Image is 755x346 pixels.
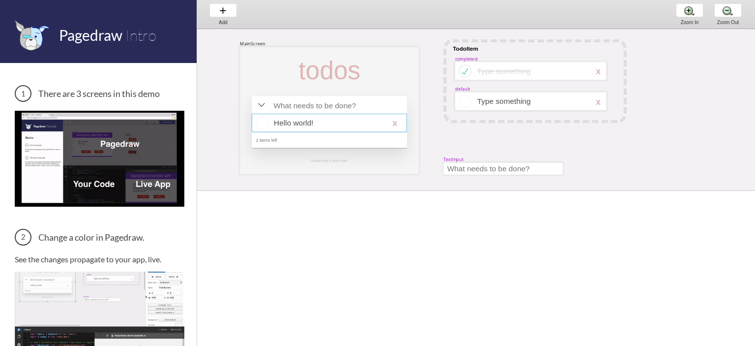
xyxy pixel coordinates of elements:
h3: There are 3 screens in this demo [15,85,184,102]
img: zoom-minus.png [723,5,733,16]
p: See the changes propagate to your app, live. [15,254,184,264]
div: Add [204,20,242,25]
h3: Change a color in Pagedraw. [15,229,184,246]
div: MainScreen [240,41,265,47]
div: x [596,96,601,107]
img: 3 screens [15,111,184,206]
div: Zoom In [671,20,708,25]
span: Pagedraw [59,26,122,44]
span: Intro [125,26,156,44]
img: baseline-add-24px.svg [218,5,228,16]
div: x [596,66,601,77]
img: favicon.png [15,20,49,51]
div: default [455,86,470,92]
div: completed [455,56,478,62]
div: TextInput [443,157,464,162]
div: Zoom Out [709,20,747,25]
img: zoom-plus.png [684,5,695,16]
